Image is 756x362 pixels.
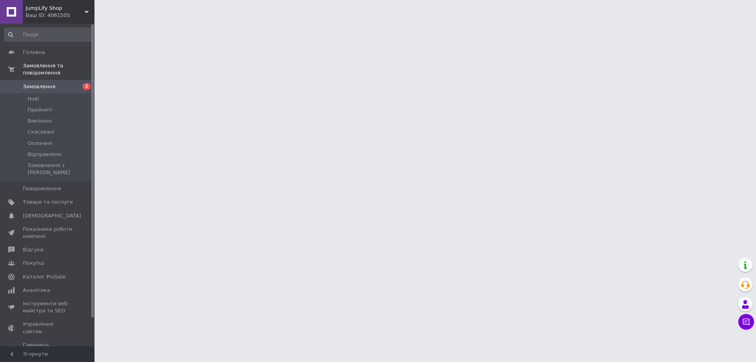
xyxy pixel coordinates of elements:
span: Відправлено [28,151,62,158]
span: [DEMOGRAPHIC_DATA] [23,212,81,219]
span: Виконані [28,117,52,124]
span: Замовлення [23,83,56,90]
input: Пошук [4,28,93,42]
div: Ваш ID: 4061505 [26,12,94,19]
span: JumpLify Shop [26,5,85,12]
span: Скасовані [28,128,54,136]
span: Показники роботи компанії [23,226,73,240]
span: 2 [83,83,91,90]
span: Товари та послуги [23,199,73,206]
button: Чат з покупцем [738,314,754,330]
span: Повідомлення [23,185,61,192]
span: Інструменти веб-майстра та SEO [23,300,73,314]
span: Головна [23,49,45,56]
span: Замовлення та повідомлення [23,62,94,76]
span: Відгуки [23,246,43,253]
span: Покупці [23,260,44,267]
span: Замовлення з [PERSON_NAME] [28,162,92,176]
span: Каталог ProSale [23,273,65,280]
span: Прийняті [28,106,52,113]
span: Гаманець компанії [23,342,73,356]
span: Нові [28,95,39,102]
span: Аналітика [23,287,50,294]
span: Управління сайтом [23,321,73,335]
span: Оплачені [28,140,52,147]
